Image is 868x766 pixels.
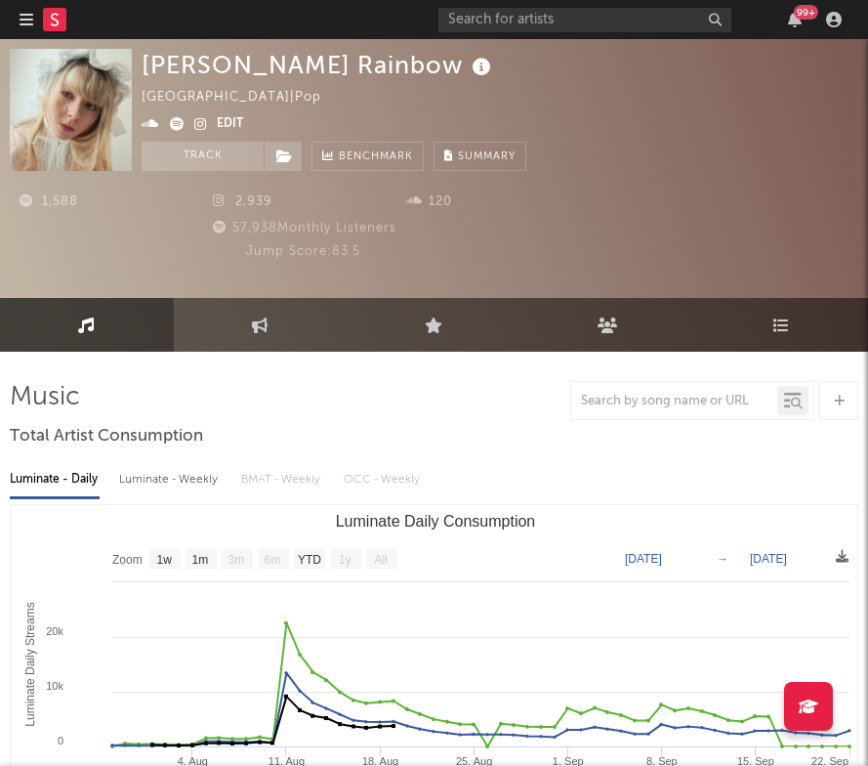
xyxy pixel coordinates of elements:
[142,49,496,81] div: [PERSON_NAME] Rainbow
[10,463,100,496] div: Luminate - Daily
[298,553,321,567] text: YTD
[213,195,272,208] span: 2,939
[794,5,818,20] div: 99 +
[192,553,209,567] text: 1m
[246,245,360,258] span: Jump Score: 83.5
[406,195,452,208] span: 120
[336,513,536,530] text: Luminate Daily Consumption
[434,142,526,171] button: Summary
[142,142,264,171] button: Track
[717,552,728,566] text: →
[142,86,344,109] div: [GEOGRAPHIC_DATA] | Pop
[788,12,802,27] button: 99+
[112,553,143,567] text: Zoom
[339,146,413,169] span: Benchmark
[157,553,173,567] text: 1w
[119,463,222,496] div: Luminate - Weekly
[23,602,37,726] text: Luminate Daily Streams
[217,113,243,137] button: Edit
[438,8,731,32] input: Search for artists
[265,553,281,567] text: 6m
[625,552,662,566] text: [DATE]
[458,151,516,162] span: Summary
[311,142,424,171] a: Benchmark
[210,222,396,234] span: 57,938 Monthly Listeners
[46,625,63,637] text: 20k
[750,552,787,566] text: [DATE]
[339,553,351,567] text: 1y
[571,394,777,409] input: Search by song name or URL
[20,195,78,208] span: 1,588
[10,425,203,448] span: Total Artist Consumption
[58,735,63,746] text: 0
[374,553,387,567] text: All
[228,553,245,567] text: 3m
[46,680,63,692] text: 10k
